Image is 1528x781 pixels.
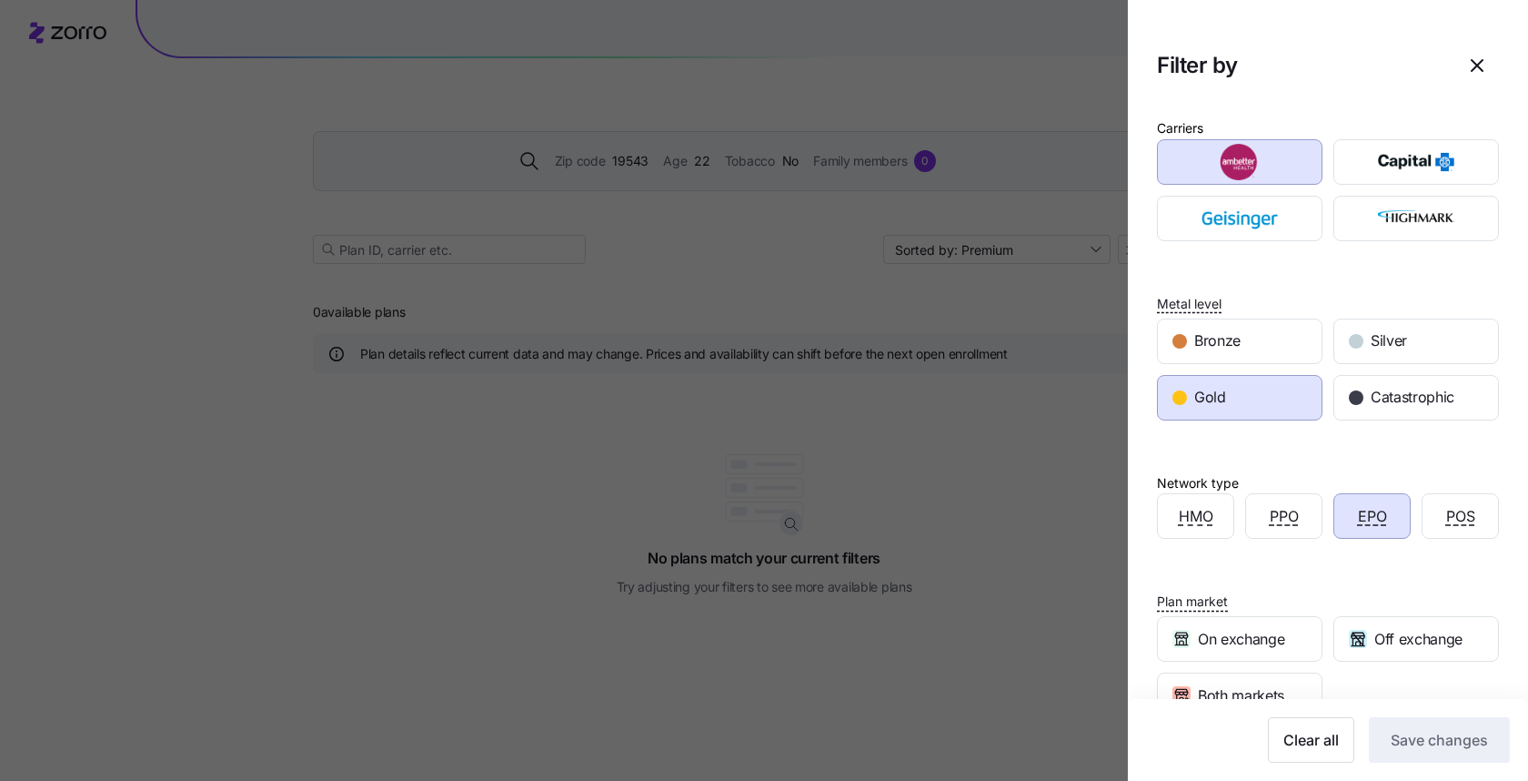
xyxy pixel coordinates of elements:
span: Catastrophic [1371,386,1454,409]
h1: Filter by [1157,51,1441,79]
span: Gold [1194,386,1226,409]
span: EPO [1358,505,1387,528]
span: Bronze [1194,330,1241,352]
span: Off exchange [1374,628,1463,651]
span: Silver [1371,330,1407,352]
button: Save changes [1369,717,1510,763]
div: Network type [1157,473,1239,493]
span: Metal level [1157,295,1221,313]
span: Save changes [1391,729,1488,751]
img: Highmark BlueCross BlueShield [1350,200,1483,237]
span: Clear all [1283,729,1339,751]
span: PPO [1270,505,1299,528]
span: POS [1446,505,1475,528]
img: Ambetter [1173,144,1307,180]
span: HMO [1179,505,1213,528]
img: Geisinger [1173,200,1307,237]
span: Plan market [1157,593,1228,611]
span: On exchange [1198,628,1284,651]
span: Both markets [1198,685,1284,707]
button: Clear all [1268,717,1354,763]
div: Carriers [1157,118,1203,138]
img: Capital BlueCross [1350,144,1483,180]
